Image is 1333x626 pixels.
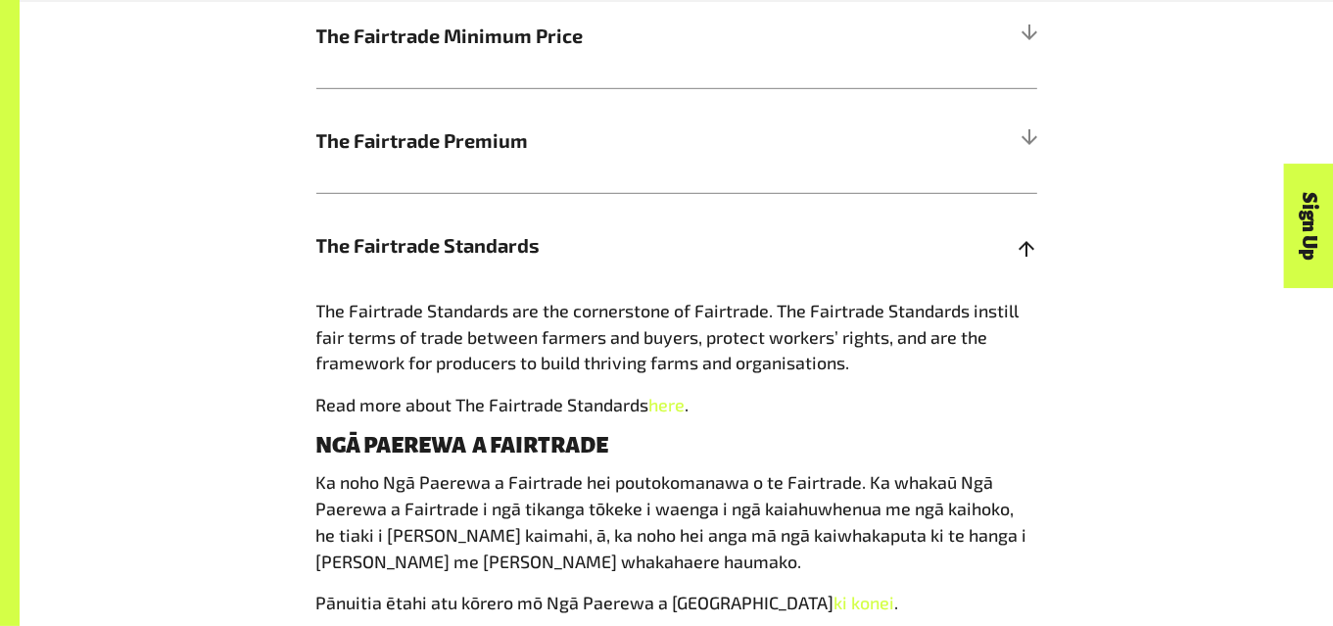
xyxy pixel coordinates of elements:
span: The Fairtrade Premium [316,126,857,156]
p: Ka noho Ngā Paerewa a Fairtrade hei poutokomanawa o te Fairtrade. Ka whakaū Ngā Paerewa a Fairtra... [316,469,1037,574]
span: Read more about The Fairtrade Standards . [316,394,690,415]
a: here [649,394,686,415]
span: The Fairtrade Standards [316,231,857,261]
span: The Fairtrade Minimum Price [316,22,857,51]
a: ki konei [834,592,895,613]
h4: NGĀ PAEREWA A FAIRTRADE [316,434,1037,457]
p: Pānuitia ētahi atu kōrero mō Ngā Paerewa a [GEOGRAPHIC_DATA] . [316,590,1037,616]
span: The Fairtrade Standards are the cornerstone of Fairtrade. The Fairtrade Standards instill fair te... [316,300,1020,374]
